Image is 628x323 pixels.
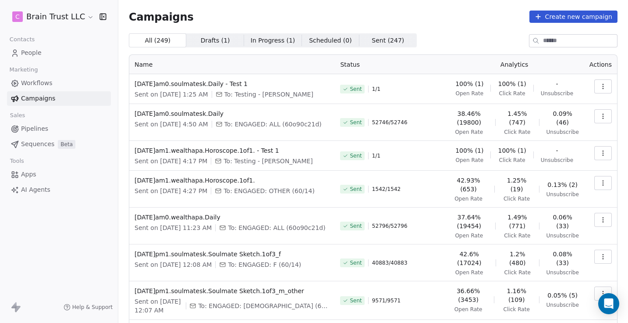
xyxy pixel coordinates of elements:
[455,90,483,97] span: Open Rate
[129,55,335,74] th: Name
[547,180,578,189] span: 0.13% (2)
[504,306,530,313] span: Click Rate
[454,195,483,202] span: Open Rate
[546,250,579,267] span: 0.08% (33)
[135,250,330,258] span: [DATE]pm1.soulmatesk.Soulmate Sketch.1of3_f
[7,46,111,60] a: People
[224,120,322,129] span: To: ENGAGED: ALL (60o90c21d)
[546,269,579,276] span: Unsubscribe
[6,154,28,168] span: Tools
[350,186,362,193] span: Sent
[350,297,362,304] span: Sent
[547,291,578,300] span: 0.05% (5)
[529,11,617,23] button: Create new campaign
[546,232,579,239] span: Unsubscribe
[64,304,113,311] a: Help & Support
[26,11,85,22] span: Brain Trust LLC
[7,76,111,90] a: Workflows
[350,86,362,93] span: Sent
[455,146,483,155] span: 100% (1)
[444,55,584,74] th: Analytics
[58,140,75,149] span: Beta
[546,213,579,230] span: 0.06% (33)
[546,109,579,127] span: 0.09% (46)
[450,176,487,194] span: 42.93% (653)
[372,259,408,266] span: 40883 / 40883
[7,137,111,151] a: SequencesBeta
[504,269,531,276] span: Click Rate
[135,109,330,118] span: [DATE]am0.soulmatesk.Daily
[72,304,113,311] span: Help & Support
[6,33,39,46] span: Contacts
[6,63,42,76] span: Marketing
[135,146,330,155] span: [DATE]am1.wealthapa.Horoscope.1of1. - Test 1
[129,11,194,23] span: Campaigns
[450,213,488,230] span: 37.64% (19454)
[224,157,312,165] span: To: Testing - Angie
[503,213,532,230] span: 1.49% (771)
[21,79,53,88] span: Workflows
[21,124,48,133] span: Pipelines
[135,187,207,195] span: Sent on [DATE] 4:27 PM
[11,9,93,24] button: CBrain Trust LLC
[135,297,182,315] span: Sent on [DATE] 12:07 AM
[350,119,362,126] span: Sent
[498,79,526,88] span: 100% (1)
[135,120,208,129] span: Sent on [DATE] 4:50 AM
[450,250,489,267] span: 42.6% (17024)
[455,269,483,276] span: Open Rate
[228,260,301,269] span: To: ENGAGED: F (60/14)
[504,232,530,239] span: Click Rate
[350,223,362,230] span: Sent
[546,301,579,309] span: Unsubscribe
[135,287,330,295] span: [DATE]pm1.soulmatesk.Soulmate Sketch.1of3_m_other
[21,48,42,57] span: People
[501,176,532,194] span: 1.25% (19)
[455,79,483,88] span: 100% (1)
[7,122,111,136] a: Pipelines
[21,140,54,149] span: Sequences
[503,109,532,127] span: 1.45% (747)
[556,79,558,88] span: -
[135,79,330,88] span: [DATE]am0.soulmatesk.Daily - Test 1
[503,250,532,267] span: 1.2% (480)
[335,55,444,74] th: Status
[499,157,525,164] span: Click Rate
[228,223,325,232] span: To: ENGAGED: ALL (60o90c21d)
[499,90,525,97] span: Click Rate
[135,260,212,269] span: Sent on [DATE] 12:08 AM
[546,129,579,136] span: Unsubscribe
[372,186,401,193] span: 1542 / 1542
[224,90,313,99] span: To: Testing - Angie
[135,213,330,222] span: [DATE]am0.wealthapa.Daily
[7,183,111,197] a: AI Agents
[21,94,55,103] span: Campaigns
[350,259,362,266] span: Sent
[450,109,488,127] span: 38.46% (19800)
[454,306,483,313] span: Open Rate
[455,232,483,239] span: Open Rate
[6,109,29,122] span: Sales
[198,301,330,310] span: To: ENGAGED: MALE (60/14) + 1 more
[498,146,526,155] span: 100% (1)
[309,36,352,45] span: Scheduled ( 0 )
[135,90,208,99] span: Sent on [DATE] 1:25 AM
[135,176,330,185] span: [DATE]am1.wealthapa.Horoscope.1of1.
[372,297,401,304] span: 9571 / 9571
[598,293,619,314] div: Open Intercom Messenger
[455,157,483,164] span: Open Rate
[504,129,530,136] span: Click Rate
[541,157,573,164] span: Unsubscribe
[501,287,532,304] span: 1.16% (109)
[21,170,36,179] span: Apps
[135,223,212,232] span: Sent on [DATE] 11:23 AM
[15,12,20,21] span: C
[372,119,408,126] span: 52746 / 52746
[135,157,207,165] span: Sent on [DATE] 4:17 PM
[372,36,404,45] span: Sent ( 247 )
[7,167,111,182] a: Apps
[584,55,617,74] th: Actions
[201,36,230,45] span: Drafts ( 1 )
[504,195,530,202] span: Click Rate
[7,91,111,106] a: Campaigns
